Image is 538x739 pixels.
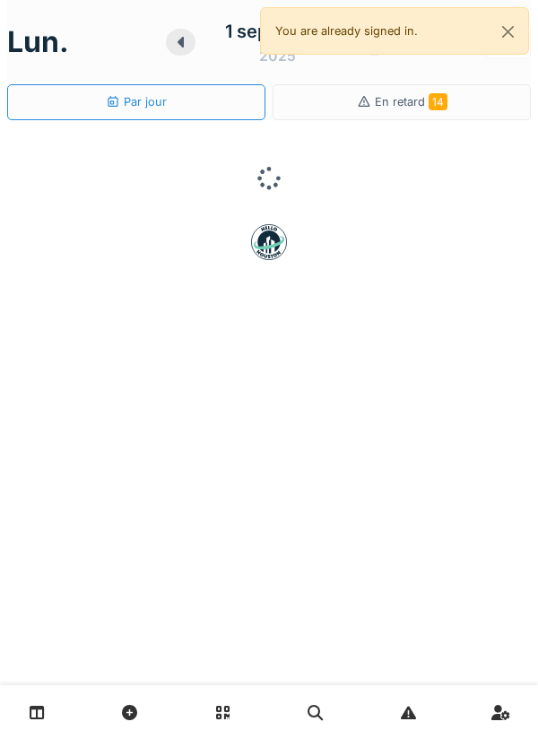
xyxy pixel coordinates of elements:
[429,93,447,110] span: 14
[7,25,69,59] h1: lun.
[259,45,296,66] div: 2025
[488,8,528,56] button: Close
[106,93,167,110] div: Par jour
[375,95,447,109] span: En retard
[225,18,330,45] div: 1 septembre
[260,7,529,55] div: You are already signed in.
[251,224,287,260] img: badge-BVDL4wpA.svg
